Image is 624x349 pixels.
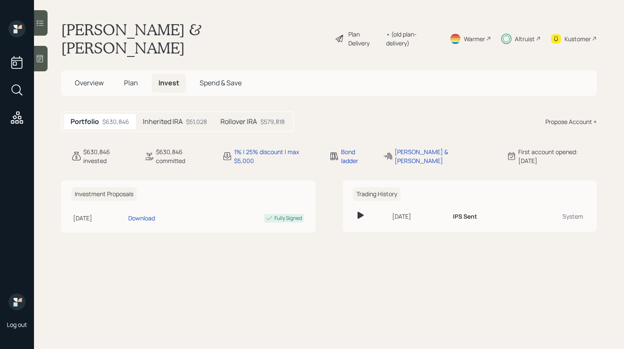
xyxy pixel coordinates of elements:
div: [DATE] [73,214,125,222]
div: $630,846 committed [156,147,212,165]
div: Plan Delivery [348,30,382,48]
h6: IPS Sent [453,213,477,220]
div: $630,846 [102,117,129,126]
div: [PERSON_NAME] & [PERSON_NAME] [395,147,496,165]
div: [DATE] [392,212,446,221]
div: Warmer [464,34,485,43]
div: Log out [7,321,27,329]
span: Plan [124,78,138,87]
span: Overview [75,78,104,87]
div: • (old plan-delivery) [386,30,439,48]
img: retirable_logo.png [8,293,25,310]
h1: [PERSON_NAME] & [PERSON_NAME] [61,20,328,57]
h6: Trading History [353,187,401,201]
div: Kustomer [565,34,591,43]
div: Altruist [515,34,535,43]
h5: Rollover IRA [220,118,257,126]
div: System [525,212,583,221]
span: Invest [158,78,179,87]
h5: Inherited IRA [143,118,183,126]
div: 1% | 25% discount | max $5,000 [234,147,319,165]
div: Fully Signed [274,214,302,222]
h5: Portfolio [71,118,99,126]
div: First account opened: [DATE] [518,147,597,165]
div: $579,818 [260,117,285,126]
span: Spend & Save [200,78,242,87]
div: $630,846 invested [83,147,134,165]
div: Propose Account + [545,117,597,126]
div: $51,028 [186,117,207,126]
div: Bond ladder [341,147,373,165]
div: Download [128,214,155,222]
h6: Investment Proposals [71,187,137,201]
